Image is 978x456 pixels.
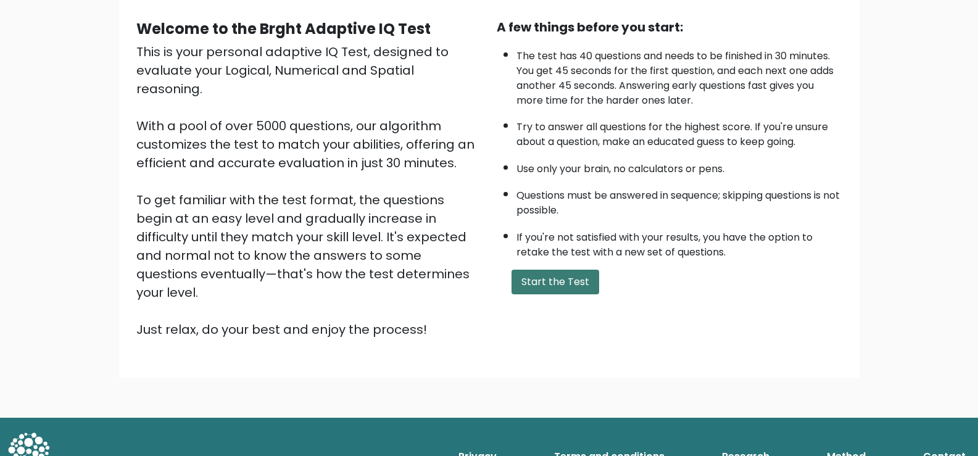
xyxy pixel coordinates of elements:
li: Questions must be answered in sequence; skipping questions is not possible. [516,182,842,218]
b: Welcome to the Brght Adaptive IQ Test [136,19,431,39]
div: This is your personal adaptive IQ Test, designed to evaluate your Logical, Numerical and Spatial ... [136,43,482,339]
li: Use only your brain, no calculators or pens. [516,155,842,176]
li: Try to answer all questions for the highest score. If you're unsure about a question, make an edu... [516,114,842,149]
button: Start the Test [512,270,599,294]
div: A few things before you start: [497,18,842,36]
li: The test has 40 questions and needs to be finished in 30 minutes. You get 45 seconds for the firs... [516,43,842,108]
li: If you're not satisfied with your results, you have the option to retake the test with a new set ... [516,224,842,260]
